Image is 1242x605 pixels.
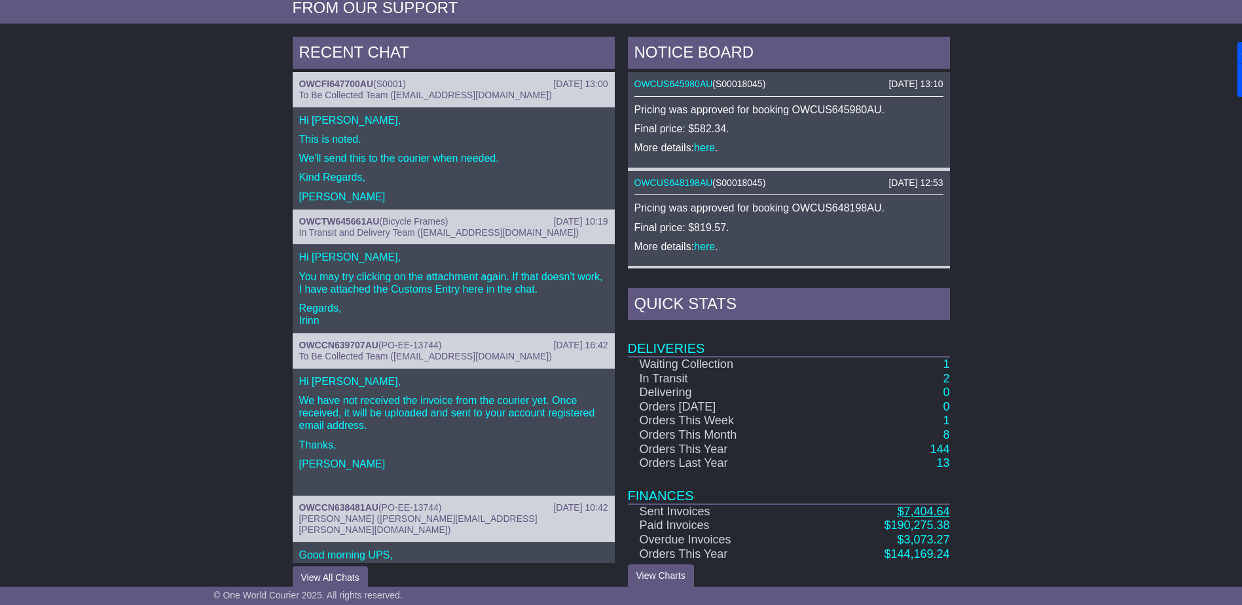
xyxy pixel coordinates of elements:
[299,394,608,432] p: We have not received the invoice from the courier yet. Once received, it will be uploaded and sen...
[382,340,439,350] span: PO-EE-13744
[628,288,950,323] div: Quick Stats
[299,375,608,388] p: Hi [PERSON_NAME],
[299,502,378,513] a: OWCCN638481AU
[628,519,816,533] td: Paid Invoices
[293,566,368,589] button: View All Chats
[299,340,378,350] a: OWCCN639707AU
[634,177,943,189] div: ( )
[943,386,949,399] a: 0
[628,400,816,414] td: Orders [DATE]
[299,251,608,263] p: Hi [PERSON_NAME],
[299,171,608,183] p: Kind Regards,
[888,79,943,90] div: [DATE] 13:10
[553,216,608,227] div: [DATE] 10:19
[299,79,374,89] a: OWCFI647700AU
[884,519,949,532] a: $190,275.38
[299,340,608,351] div: ( )
[628,547,816,562] td: Orders This Year
[299,114,608,126] p: Hi [PERSON_NAME],
[716,177,763,188] span: S00018045
[943,414,949,427] a: 1
[299,133,608,145] p: This is noted.
[376,79,403,89] span: S0001
[382,502,439,513] span: PO-EE-13744
[553,502,608,513] div: [DATE] 10:42
[299,439,608,451] p: Thanks,
[694,142,715,153] a: here
[936,456,949,469] a: 13
[628,414,816,428] td: Orders This Week
[299,191,608,203] p: [PERSON_NAME]
[553,340,608,351] div: [DATE] 16:42
[628,323,950,357] td: Deliveries
[716,79,763,89] span: S00018045
[628,428,816,443] td: Orders This Month
[628,533,816,547] td: Overdue Invoices
[299,79,608,90] div: ( )
[299,458,608,470] p: [PERSON_NAME]
[382,216,445,227] span: Bicycle Frames
[299,302,608,327] p: Regards, Irinn
[890,547,949,560] span: 144,169.24
[293,37,615,72] div: RECENT CHAT
[634,122,943,135] p: Final price: $582.34.
[634,221,943,234] p: Final price: $819.57.
[694,241,715,252] a: here
[634,202,943,214] p: Pricing was approved for booking OWCUS648198AU.
[884,547,949,560] a: $144,169.24
[213,590,403,600] span: © One World Courier 2025. All rights reserved.
[299,513,538,535] span: [PERSON_NAME] ([PERSON_NAME][EMAIL_ADDRESS][PERSON_NAME][DOMAIN_NAME])
[628,443,816,457] td: Orders This Year
[943,400,949,413] a: 0
[904,505,949,518] span: 7,404.64
[628,456,816,471] td: Orders Last Year
[897,533,949,546] a: $3,073.27
[943,357,949,371] a: 1
[634,79,713,89] a: OWCUS645980AU
[890,519,949,532] span: 190,275.38
[628,504,816,519] td: Sent Invoices
[299,549,608,561] p: Good morning UPS,
[897,505,949,518] a: $7,404.64
[299,216,608,227] div: ( )
[634,141,943,154] p: More details: .
[628,37,950,72] div: NOTICE BOARD
[943,428,949,441] a: 8
[628,564,694,587] a: View Charts
[299,227,579,238] span: In Transit and Delivery Team ([EMAIL_ADDRESS][DOMAIN_NAME])
[628,471,950,504] td: Finances
[634,240,943,253] p: More details: .
[299,90,552,100] span: To Be Collected Team ([EMAIL_ADDRESS][DOMAIN_NAME])
[299,216,380,227] a: OWCTW645661AU
[299,152,608,164] p: We'll send this to the courier when needed.
[299,502,608,513] div: ( )
[634,79,943,90] div: ( )
[299,270,608,295] p: You may try clicking on the attachment again. If that doesn't work, I have attached the Customs E...
[628,386,816,400] td: Delivering
[628,357,816,372] td: Waiting Collection
[628,372,816,386] td: In Transit
[634,177,713,188] a: OWCUS648198AU
[553,79,608,90] div: [DATE] 13:00
[888,177,943,189] div: [DATE] 12:53
[634,103,943,116] p: Pricing was approved for booking OWCUS645980AU.
[943,372,949,385] a: 2
[930,443,949,456] a: 144
[299,351,552,361] span: To Be Collected Team ([EMAIL_ADDRESS][DOMAIN_NAME])
[904,533,949,546] span: 3,073.27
